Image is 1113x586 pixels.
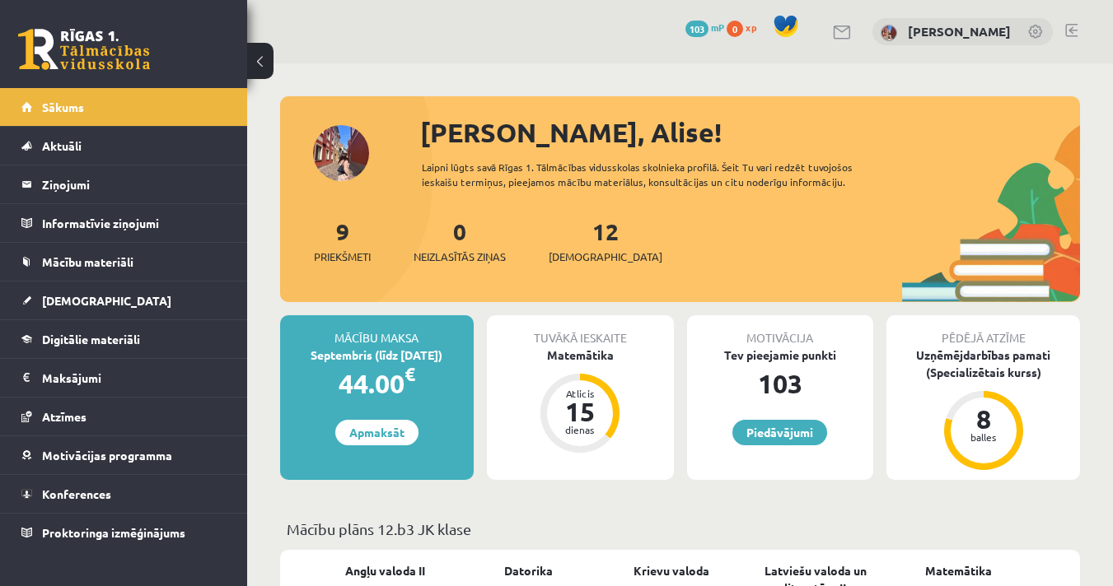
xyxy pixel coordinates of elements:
[555,425,605,435] div: dienas
[959,432,1008,442] div: balles
[21,475,227,513] a: Konferences
[487,346,674,364] div: Matemātika
[42,525,185,540] span: Proktoringa izmēģinājums
[420,113,1080,152] div: [PERSON_NAME], Alise!
[314,216,371,265] a: 9Priekšmeti
[732,420,827,445] a: Piedāvājumi
[881,25,897,41] img: Alise Veženkova
[21,204,227,242] a: Informatīvie ziņojumi
[18,29,150,70] a: Rīgas 1. Tālmācības vidusskola
[422,160,902,189] div: Laipni lūgts savā Rīgas 1. Tālmācības vidusskolas skolnieka profilā. Šeit Tu vari redzēt tuvojošo...
[21,359,227,397] a: Maksājumi
[314,249,371,265] span: Priekšmeti
[21,281,227,319] a: [DEMOGRAPHIC_DATA]
[549,216,662,265] a: 12[DEMOGRAPHIC_DATA]
[886,315,1080,346] div: Pēdējā atzīme
[21,165,227,203] a: Ziņojumi
[549,249,662,265] span: [DEMOGRAPHIC_DATA]
[21,320,227,358] a: Digitālie materiāli
[504,562,553,579] a: Datorika
[21,436,227,474] a: Motivācijas programma
[280,346,474,364] div: Septembris (līdz [DATE])
[42,293,171,308] span: [DEMOGRAPHIC_DATA]
[42,138,82,153] span: Aktuāli
[405,362,415,386] span: €
[21,127,227,165] a: Aktuāli
[908,23,1011,40] a: [PERSON_NAME]
[687,364,874,403] div: 103
[687,315,874,346] div: Motivācija
[42,204,227,242] legend: Informatīvie ziņojumi
[335,420,419,445] a: Apmaksāt
[685,21,708,37] span: 103
[487,315,674,346] div: Tuvākā ieskaite
[287,518,1073,540] p: Mācību plāns 12.b3 JK klase
[345,562,425,579] a: Angļu valoda II
[42,409,87,424] span: Atzīmes
[414,249,506,265] span: Neizlasītās ziņas
[487,346,674,455] a: Matemātika Atlicis 15 dienas
[21,88,227,126] a: Sākums
[280,364,474,403] div: 44.00
[555,398,605,425] div: 15
[634,562,709,579] a: Krievu valoda
[959,406,1008,432] div: 8
[555,388,605,398] div: Atlicis
[414,216,506,265] a: 0Neizlasītās ziņas
[886,346,1080,472] a: Uzņēmējdarbības pamati (Specializētais kurss) 8 balles
[42,100,84,114] span: Sākums
[42,165,227,203] legend: Ziņojumi
[687,346,874,364] div: Tev pieejamie punkti
[886,346,1080,381] div: Uzņēmējdarbības pamati (Specializētais kurss)
[21,243,227,281] a: Mācību materiāli
[746,21,756,34] span: xp
[42,254,133,269] span: Mācību materiāli
[42,332,140,346] span: Digitālie materiāli
[21,514,227,551] a: Proktoringa izmēģinājums
[42,486,111,501] span: Konferences
[280,315,474,346] div: Mācību maksa
[21,398,227,435] a: Atzīmes
[727,21,743,37] span: 0
[685,21,724,34] a: 103 mP
[727,21,765,34] a: 0 xp
[42,448,172,463] span: Motivācijas programma
[925,562,992,579] a: Matemātika
[42,359,227,397] legend: Maksājumi
[711,21,724,34] span: mP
